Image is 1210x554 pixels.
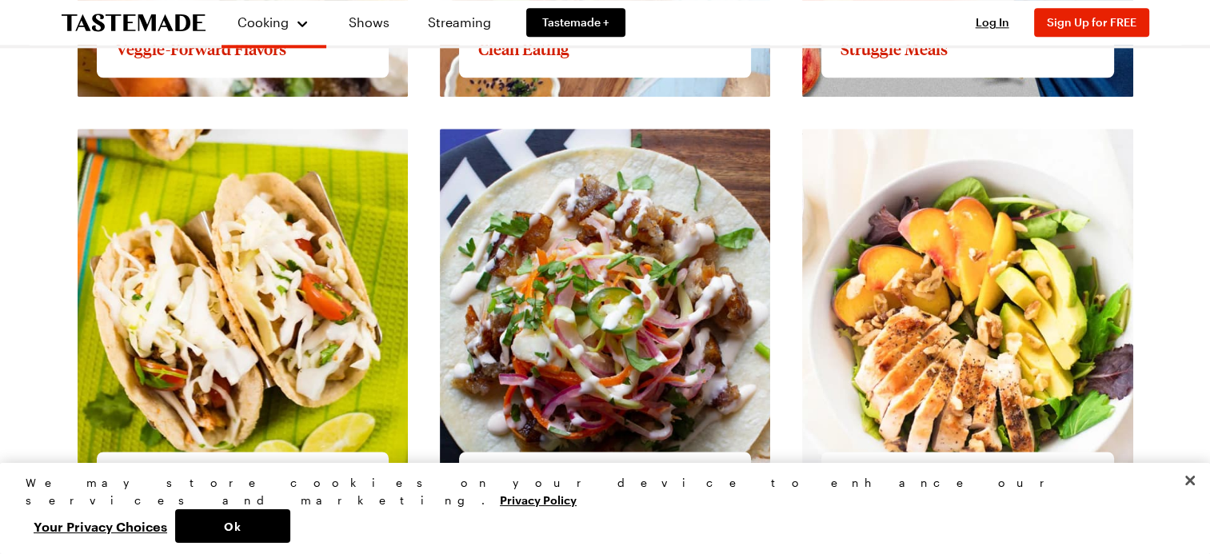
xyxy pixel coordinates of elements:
[1047,15,1136,29] span: Sign Up for FREE
[500,492,577,507] a: More information about your privacy, opens in a new tab
[1034,8,1149,37] button: Sign Up for FREE
[26,474,1171,543] div: Privacy
[1172,463,1208,498] button: Close
[440,130,689,145] a: View full content for Weeknight Favorites
[526,8,625,37] a: Tastemade +
[976,15,1009,29] span: Log In
[26,509,175,543] button: Your Privacy Choices
[78,130,270,145] a: View full content for Taco Night
[62,14,206,32] a: To Tastemade Home Page
[26,474,1171,509] div: We may store cookies on your device to enhance our services and marketing.
[175,509,290,543] button: Ok
[238,14,289,30] span: Cooking
[802,130,1060,145] a: View full content for Desk Lunch Meal Plan
[960,14,1024,30] button: Log In
[542,14,609,30] span: Tastemade +
[238,6,310,38] button: Cooking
